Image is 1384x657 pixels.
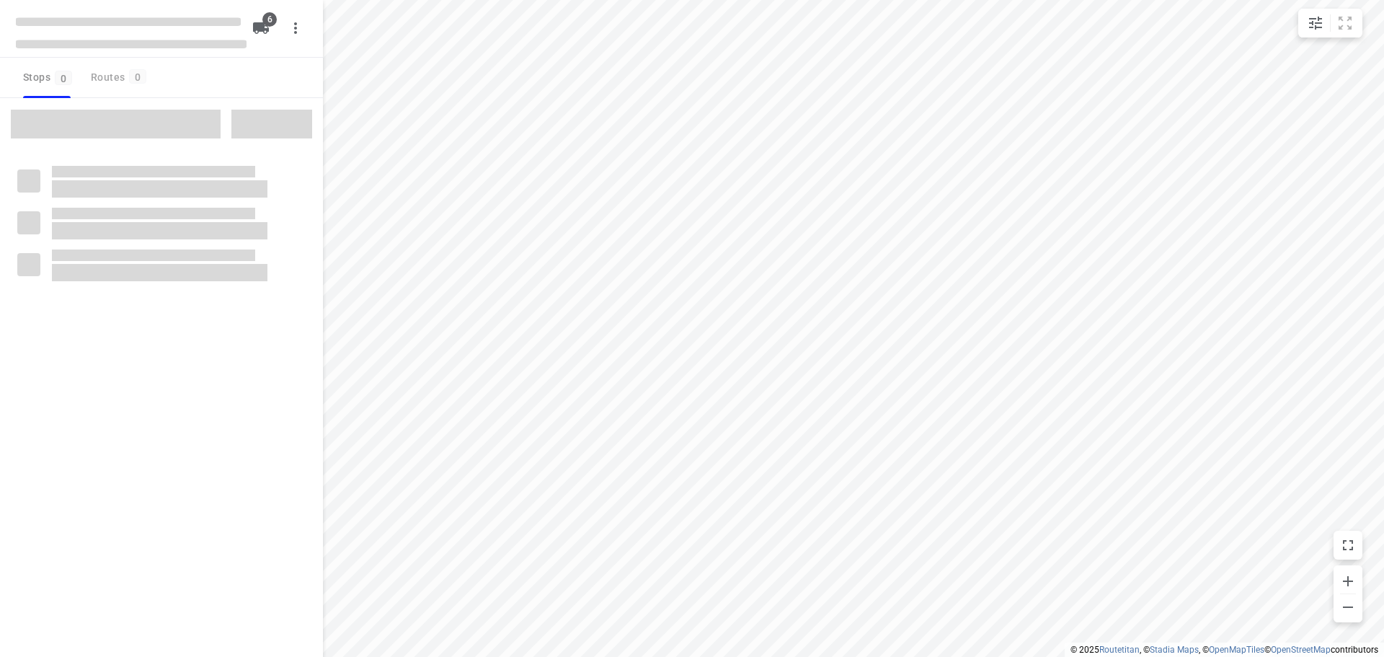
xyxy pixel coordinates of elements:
[1298,9,1362,38] div: small contained button group
[1099,645,1140,655] a: Routetitan
[1070,645,1378,655] li: © 2025 , © , © © contributors
[1209,645,1264,655] a: OpenMapTiles
[1271,645,1331,655] a: OpenStreetMap
[1150,645,1199,655] a: Stadia Maps
[1301,9,1330,38] button: Map settings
